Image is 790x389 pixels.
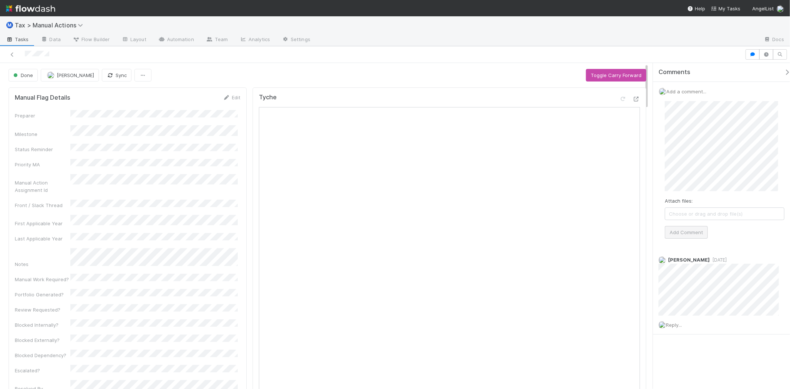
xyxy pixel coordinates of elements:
div: Blocked Externally? [15,336,70,344]
div: Status Reminder [15,146,70,153]
img: avatar_66854b90-094e-431f-b713-6ac88429a2b8.png [659,88,666,95]
button: [PERSON_NAME] [41,69,99,82]
div: Preparer [15,112,70,119]
div: Help [687,5,705,12]
button: Toggle Carry Forward [586,69,646,82]
div: Front / Slack Thread [15,202,70,209]
span: Tasks [6,36,29,43]
span: [PERSON_NAME] [668,257,710,263]
img: avatar_66854b90-094e-431f-b713-6ac88429a2b8.png [777,5,784,13]
a: Settings [276,34,316,46]
a: Analytics [234,34,276,46]
a: Layout [116,34,152,46]
img: avatar_37569647-1c78-4889-accf-88c08d42a236.png [659,256,666,264]
div: Manual Action Assignment Id [15,179,70,194]
a: My Tasks [711,5,740,12]
div: Priority MA [15,161,70,168]
a: Data [35,34,67,46]
span: [DATE] [710,257,727,263]
div: Blocked Internally? [15,321,70,329]
span: Ⓜ️ [6,22,13,28]
div: Review Requested? [15,306,70,313]
label: Attach files: [665,197,693,205]
a: Automation [152,34,200,46]
div: First Applicable Year [15,220,70,227]
button: Sync [102,69,131,82]
a: Docs [758,34,790,46]
div: Blocked Dependency? [15,352,70,359]
span: My Tasks [711,6,740,11]
span: Add a comment... [666,89,706,94]
span: AngelList [752,6,774,11]
span: Comments [659,69,690,76]
div: Notes [15,260,70,268]
div: Last Applicable Year [15,235,70,242]
a: Edit [223,94,240,100]
span: Reply... [666,322,682,328]
span: [PERSON_NAME] [57,72,94,78]
a: Team [200,34,234,46]
div: Portfolio Generated? [15,291,70,298]
div: Escalated? [15,367,70,374]
button: Add Comment [665,226,708,239]
div: Milestone [15,130,70,138]
img: avatar_66854b90-094e-431f-b713-6ac88429a2b8.png [659,321,666,329]
span: Flow Builder [73,36,110,43]
h5: Manual Flag Details [15,94,70,102]
a: Flow Builder [67,34,116,46]
h5: Tyche [259,94,277,101]
img: logo-inverted-e16ddd16eac7371096b0.svg [6,2,55,15]
div: Manual Work Required? [15,276,70,283]
img: avatar_d45d11ee-0024-4901-936f-9df0a9cc3b4e.png [47,72,54,79]
span: Choose or drag and drop file(s) [665,208,784,220]
span: Tax > Manual Actions [15,21,87,29]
